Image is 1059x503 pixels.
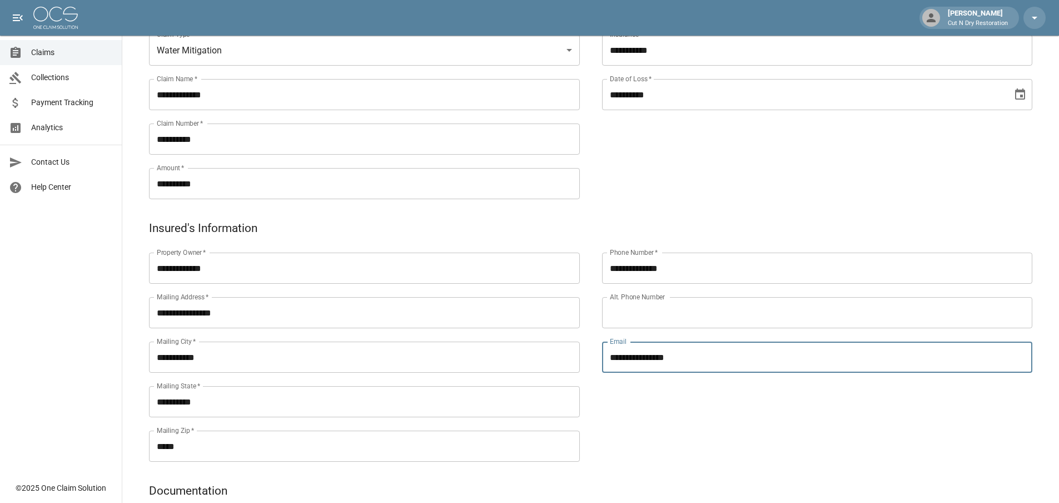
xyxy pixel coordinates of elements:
p: Cut N Dry Restoration [948,19,1008,28]
img: ocs-logo-white-transparent.png [33,7,78,29]
label: Mailing Zip [157,426,195,435]
label: Mailing State [157,381,200,391]
label: Claim Number [157,119,203,128]
span: Claims [31,47,113,58]
span: Payment Tracking [31,97,113,109]
span: Help Center [31,181,113,193]
span: Analytics [31,122,113,134]
label: Amount [157,163,185,172]
span: Contact Us [31,156,113,168]
label: Mailing Address [157,292,208,302]
label: Date of Loss [610,74,652,83]
span: Collections [31,72,113,83]
button: open drawer [7,7,29,29]
label: Mailing City [157,337,196,346]
label: Alt. Phone Number [610,292,665,302]
label: Claim Name [157,74,197,83]
label: Phone Number [610,248,658,257]
button: Choose date, selected date is Jul 31, 2025 [1009,83,1031,106]
div: [PERSON_NAME] [943,8,1012,28]
label: Email [610,337,627,346]
div: Water Mitigation [149,34,580,66]
label: Property Owner [157,248,206,257]
div: © 2025 One Claim Solution [16,482,106,494]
